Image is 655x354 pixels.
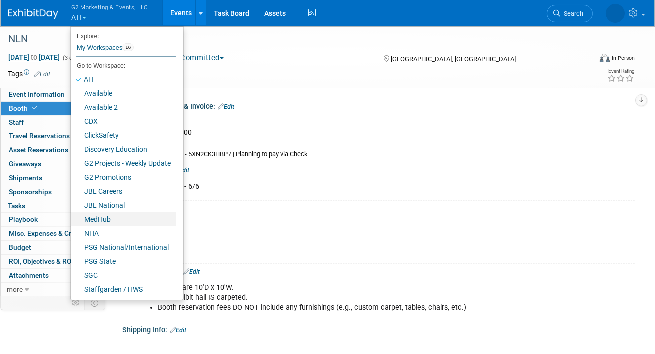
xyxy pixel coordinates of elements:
a: Edit [170,327,186,334]
div: NLN [5,30,581,48]
div: Shipping Info: [122,322,635,335]
a: Discovery Education [71,142,176,156]
div: Booth Size: [122,232,635,245]
img: ExhibitDay [8,9,58,19]
span: more [7,285,23,293]
span: G2 Marketing & Events, LLC [71,2,148,12]
span: [DATE] [DATE] [8,53,60,62]
a: Travel Reservations [1,129,105,143]
span: Search [560,10,583,17]
a: Search [547,5,593,22]
div: Booth Reservation & Invoice: [122,99,635,112]
a: ROI, Objectives & ROO [1,255,105,268]
li: Explore: [71,30,176,39]
a: NHA [71,226,176,240]
a: Budget [1,241,105,254]
span: Tasks [8,202,25,210]
div: Payment Type: [122,162,635,175]
i: Booth reservation complete [32,105,37,111]
div: Event Rating [607,69,634,74]
span: Giveaways [9,160,41,168]
a: Staff [1,116,105,129]
a: Booth [1,102,105,115]
a: ATI [71,72,176,86]
li: Booth reservation fees DO NOT include any furnishings (e.g., custom carpet, tables, chairs, etc.) [158,303,528,313]
a: Available 2 [71,100,176,114]
li: Booths are 10'D x 10'W. [158,283,528,293]
div: Event Format [543,52,635,67]
a: My Workspaces16 [76,39,176,56]
a: ClickSafety [71,128,176,142]
span: Event Information [9,90,65,98]
a: MedHub [71,212,176,226]
a: Attachments [1,269,105,282]
div: In-Person [611,54,635,62]
td: Personalize Event Tab Strip [67,296,85,309]
div: CR Submitted - 6/6 [131,177,534,197]
span: Asset Reservations [9,146,68,154]
div: Included In Booth: [122,264,635,277]
span: Sponsorships [9,188,52,196]
span: [GEOGRAPHIC_DATA], [GEOGRAPHIC_DATA] [391,55,516,63]
a: Asset Reservations [1,143,105,157]
div: Booth Number: [122,201,635,213]
span: Budget [9,243,31,251]
div: Reserved [130,113,627,159]
a: PSG State [71,254,176,268]
a: Edit [183,268,200,275]
span: Playbook [9,215,38,223]
a: Sponsorships [1,185,105,199]
li: Go to Workspace: [71,59,176,72]
span: to [29,53,39,61]
a: Staffgarden / HWS [71,282,176,296]
td: Tags [8,69,50,79]
a: SGC [71,268,176,282]
div: Not Paid Yet [142,138,627,148]
a: Edit [218,103,234,110]
img: Nora McQuillan [606,4,625,23]
img: Format-Inperson.png [600,54,610,62]
a: CDX [71,114,176,128]
span: ROI, Objectives & ROO [9,257,76,265]
div: Confirmation # - 5XN2CK3HBP7 | Planning to pay via Check [142,150,627,159]
span: Attachments [9,271,49,279]
a: Edit [34,71,50,78]
li: The exhibit hall IS carpeted. [158,293,528,303]
a: Event Information [1,88,105,101]
a: Available [71,86,176,100]
a: more [1,283,105,296]
a: Giveaways [1,157,105,171]
a: G2 Promotions [71,170,176,184]
a: Misc. Expenses & Credits [1,227,105,240]
span: Misc. Expenses & Credits [9,229,87,237]
a: Playbook [1,213,105,226]
div: 213, 215, 217 [130,212,627,228]
span: Staff [9,118,24,126]
span: (3 days) [62,55,83,61]
a: PSG National/International [71,240,176,254]
div: 10x30 [130,244,627,259]
a: Shipments [1,171,105,185]
a: JBL National [71,198,176,212]
a: JBL Careers [71,184,176,198]
a: Tasks [1,199,105,213]
td: Toggle Event Tabs [85,296,105,309]
button: Committed [168,53,228,63]
span: Shipments [9,174,42,182]
span: 16 [122,43,134,51]
span: Travel Reservations [9,132,70,140]
span: Booth [9,104,39,112]
a: G2 Projects - Weekly Update [71,156,176,170]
